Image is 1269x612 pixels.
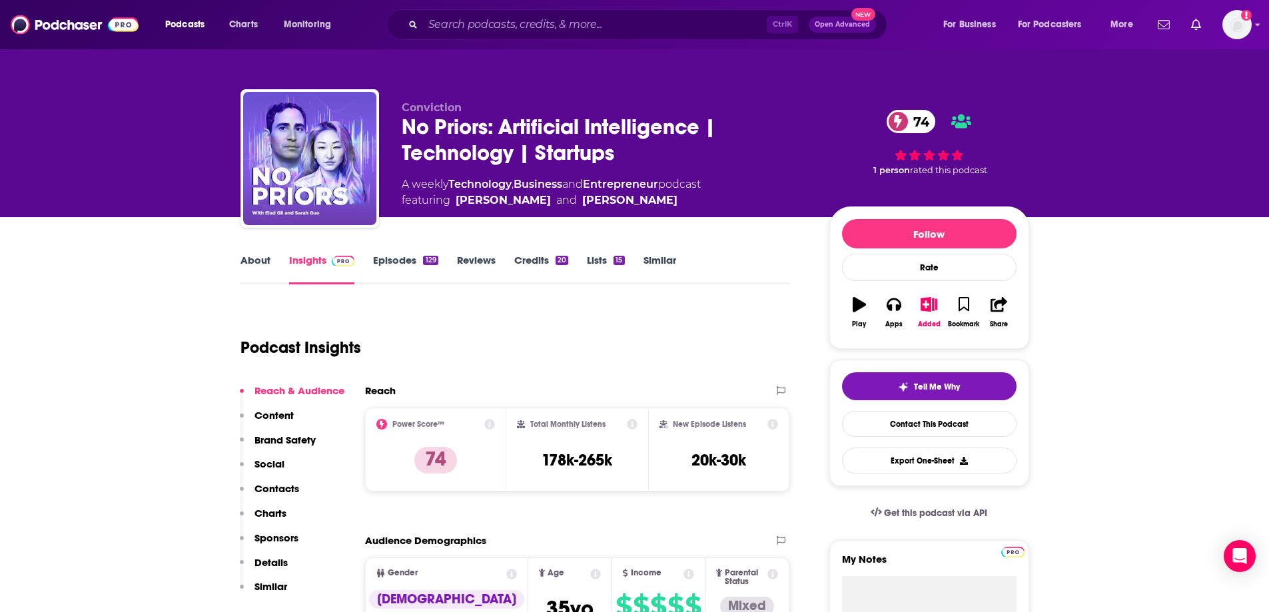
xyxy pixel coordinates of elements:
[254,531,298,544] p: Sponsors
[423,14,767,35] input: Search podcasts, credits, & more...
[947,288,981,336] button: Bookmark
[402,101,462,114] span: Conviction
[254,482,299,495] p: Contacts
[556,192,577,208] span: and
[240,580,287,605] button: Similar
[402,176,701,208] div: A weekly podcast
[1241,10,1252,21] svg: Add a profile image
[388,569,418,577] span: Gender
[725,569,765,586] span: Parental Status
[587,254,624,284] a: Lists15
[914,382,960,392] span: Tell Me Why
[900,110,936,133] span: 74
[1110,15,1133,34] span: More
[1001,547,1025,557] img: Podchaser Pro
[240,556,288,581] button: Details
[254,384,344,397] p: Reach & Audience
[165,15,205,34] span: Podcasts
[691,450,746,470] h3: 20k-30k
[254,507,286,519] p: Charts
[332,256,355,266] img: Podchaser Pro
[842,288,877,336] button: Play
[884,507,987,519] span: Get this podcast via API
[254,409,294,422] p: Content
[877,288,911,336] button: Apps
[423,256,438,265] div: 129
[254,458,284,470] p: Social
[240,458,284,482] button: Social
[254,580,287,593] p: Similar
[851,8,875,21] span: New
[898,382,909,392] img: tell me why sparkle
[852,320,866,328] div: Play
[274,14,348,35] button: open menu
[631,569,661,577] span: Income
[365,534,486,547] h2: Audience Demographics
[829,101,1029,184] div: 74 1 personrated this podcast
[512,178,514,190] span: ,
[289,254,355,284] a: InsightsPodchaser Pro
[1001,545,1025,557] a: Pro website
[1018,15,1082,34] span: For Podcasters
[943,15,996,34] span: For Business
[860,497,999,529] a: Get this podcast via API
[530,420,606,429] h2: Total Monthly Listens
[1222,10,1252,39] img: User Profile
[514,178,562,190] a: Business
[243,92,376,225] img: No Priors: Artificial Intelligence | Technology | Startups
[240,434,316,458] button: Brand Safety
[614,256,624,265] div: 15
[1224,540,1256,572] div: Open Intercom Messenger
[990,320,1008,328] div: Share
[548,569,564,577] span: Age
[414,447,457,473] p: 74
[156,14,222,35] button: open menu
[240,254,270,284] a: About
[240,507,286,531] button: Charts
[643,254,676,284] a: Similar
[1222,10,1252,39] span: Logged in as jgarciaampr
[240,338,361,358] h1: Podcast Insights
[542,450,612,470] h3: 178k-265k
[556,256,568,265] div: 20
[981,288,1016,336] button: Share
[373,254,438,284] a: Episodes129
[240,482,299,507] button: Contacts
[842,448,1017,473] button: Export One-Sheet
[369,590,524,609] div: [DEMOGRAPHIC_DATA]
[240,384,344,409] button: Reach & Audience
[240,531,298,556] button: Sponsors
[1101,14,1150,35] button: open menu
[815,21,870,28] span: Open Advanced
[220,14,266,35] a: Charts
[948,320,979,328] div: Bookmark
[842,254,1017,281] div: Rate
[842,372,1017,400] button: tell me why sparkleTell Me Why
[1222,10,1252,39] button: Show profile menu
[392,420,444,429] h2: Power Score™
[842,219,1017,248] button: Follow
[918,320,941,328] div: Added
[809,17,876,33] button: Open AdvancedNew
[229,15,258,34] span: Charts
[456,192,551,208] div: [PERSON_NAME]
[842,411,1017,437] a: Contact This Podcast
[885,320,903,328] div: Apps
[514,254,568,284] a: Credits20
[767,16,798,33] span: Ctrl K
[1009,14,1101,35] button: open menu
[365,384,396,397] h2: Reach
[11,12,139,37] img: Podchaser - Follow, Share and Rate Podcasts
[448,178,512,190] a: Technology
[562,178,583,190] span: and
[240,409,294,434] button: Content
[399,9,900,40] div: Search podcasts, credits, & more...
[583,178,658,190] a: Entrepreneur
[1186,13,1206,36] a: Show notifications dropdown
[1152,13,1175,36] a: Show notifications dropdown
[873,165,910,175] span: 1 person
[402,192,701,208] span: featuring
[911,288,946,336] button: Added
